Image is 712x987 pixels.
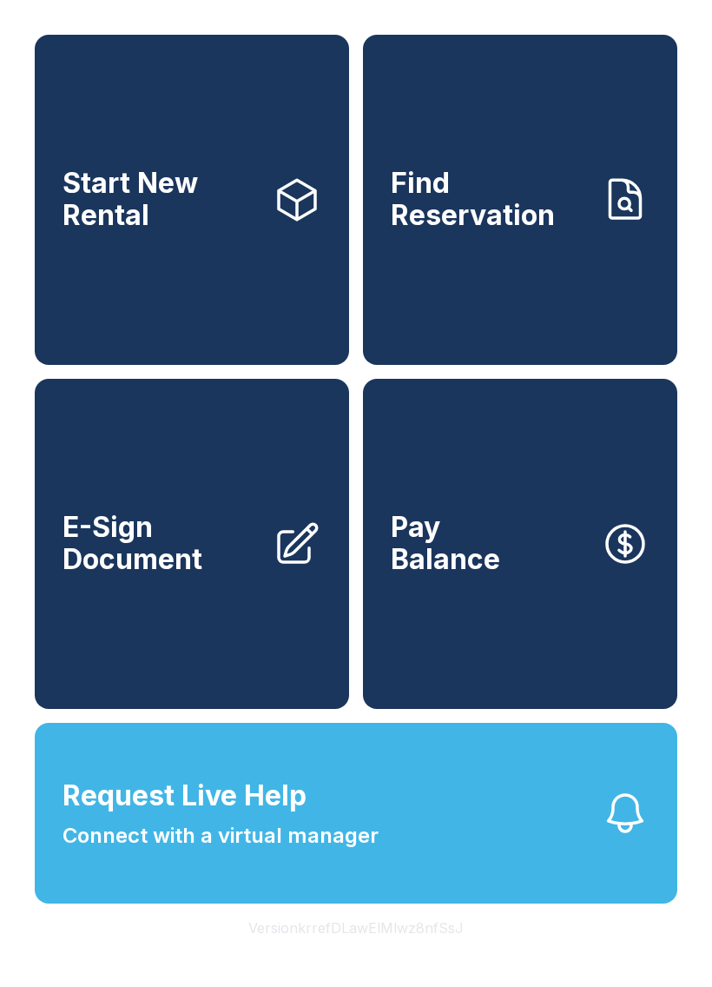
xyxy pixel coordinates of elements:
span: Pay Balance [391,512,500,575]
span: Start New Rental [63,168,259,231]
button: VersionkrrefDLawElMlwz8nfSsJ [234,904,478,952]
button: Request Live HelpConnect with a virtual manager [35,723,677,904]
a: Start New Rental [35,35,349,365]
span: Connect with a virtual manager [63,820,379,851]
span: E-Sign Document [63,512,259,575]
button: PayBalance [363,379,677,709]
a: Find Reservation [363,35,677,365]
span: Request Live Help [63,775,307,817]
span: Find Reservation [391,168,587,231]
a: E-Sign Document [35,379,349,709]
